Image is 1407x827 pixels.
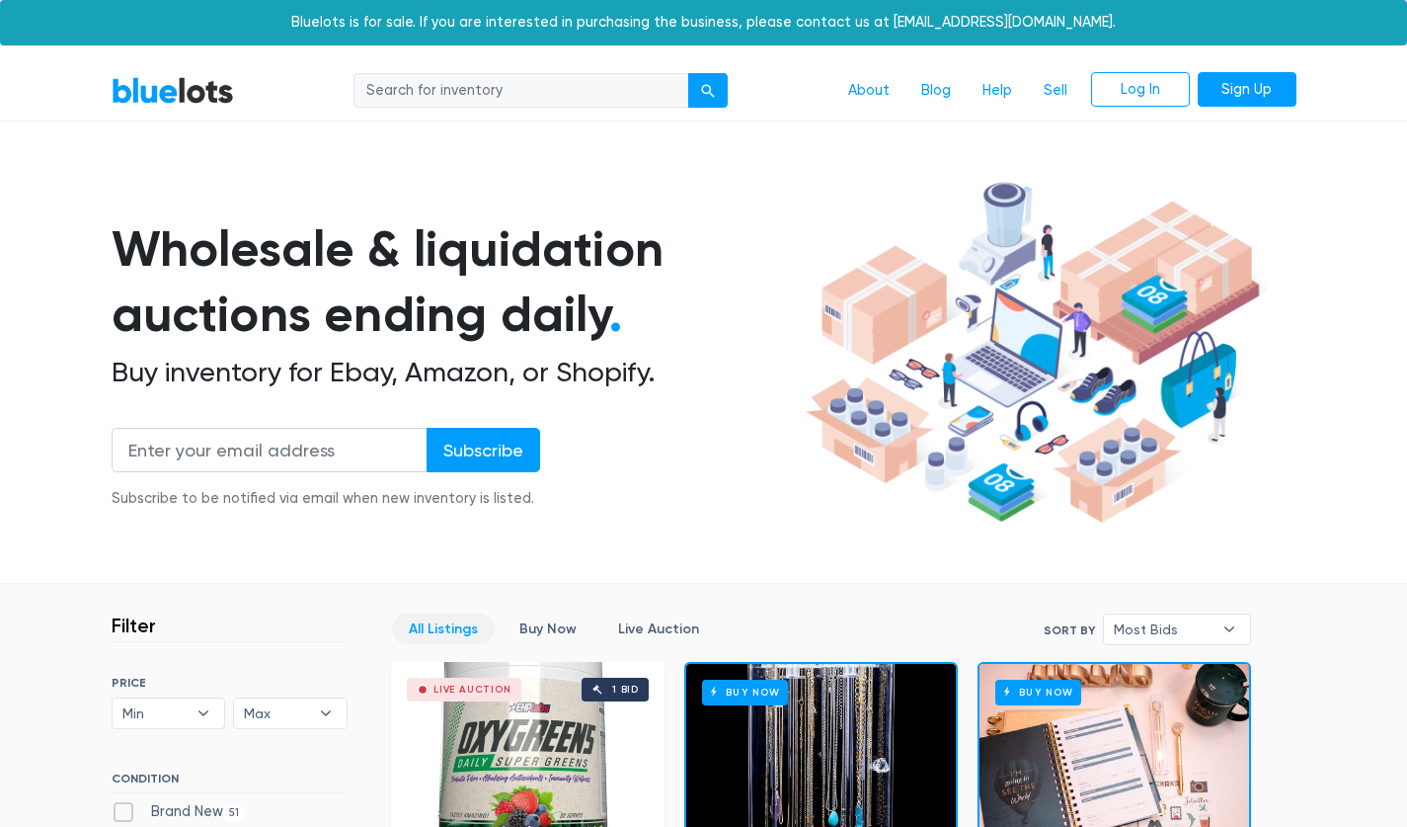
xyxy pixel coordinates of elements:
h6: CONDITION [112,772,348,793]
div: Live Auction [433,685,511,695]
span: Max [244,699,309,728]
img: hero-ee84e7d0318cb26816c560f6b4441b76977f77a177738b4e94f68c95b2b83dbb.png [799,173,1267,533]
span: 51 [223,805,246,821]
h1: Wholesale & liquidation auctions ending daily [112,216,799,348]
h6: Buy Now [995,680,1081,704]
div: 1 bid [612,685,639,695]
div: Subscribe to be notified via email when new inventory is listed. [112,488,540,510]
a: Blog [905,72,967,110]
a: Buy Now [503,614,593,644]
a: Sell [1028,72,1083,110]
label: Brand New [112,801,246,823]
label: Sort By [1044,621,1095,639]
input: Search for inventory [353,73,689,109]
a: About [832,72,905,110]
a: Live Auction [601,614,716,644]
b: ▾ [1209,615,1250,644]
a: Help [967,72,1028,110]
span: . [609,285,622,344]
a: BlueLots [112,76,234,105]
b: ▾ [183,699,224,728]
a: All Listings [392,614,495,644]
a: Log In [1091,72,1190,108]
b: ▾ [305,699,347,728]
h3: Filter [112,614,156,637]
span: Min [122,699,188,728]
h2: Buy inventory for Ebay, Amazon, or Shopify. [112,356,799,389]
h6: PRICE [112,676,348,690]
a: Sign Up [1198,72,1296,108]
h6: Buy Now [702,680,788,704]
span: Most Bids [1114,615,1212,644]
input: Enter your email address [112,428,428,472]
input: Subscribe [427,428,540,472]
